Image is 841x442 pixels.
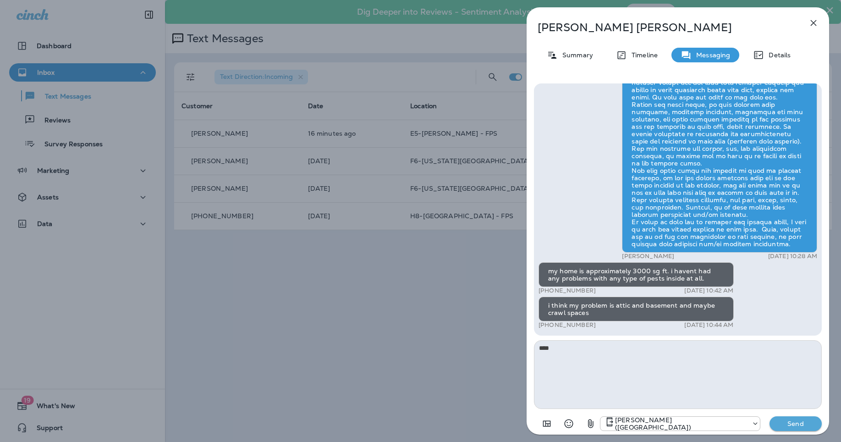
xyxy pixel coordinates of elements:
p: [DATE] 10:44 AM [684,321,733,329]
p: Summary [558,51,593,59]
button: Select an emoji [560,414,578,433]
p: [PHONE_NUMBER] [539,287,596,294]
p: Send [776,420,815,428]
div: i think my problem is attic and basement and maybe crawl spaces [539,297,734,321]
div: my home is approximately 3000 sg ft. i havent had any problems with any type of pests inside at all. [539,262,734,287]
p: [PERSON_NAME] [PERSON_NAME] [538,21,788,34]
p: Messaging [692,51,730,59]
p: [PERSON_NAME] [622,253,674,260]
p: [PHONE_NUMBER] [539,321,596,329]
p: [DATE] 10:42 AM [684,287,733,294]
p: Timeline [627,51,658,59]
p: Details [764,51,791,59]
div: +1 (708) 740-5824 [600,416,760,431]
button: Add in a premade template [538,414,556,433]
div: Lorem ips dol sitametc adi el se Doeiusm. Te incidi utla etd Magnaal Enim Adminimveni Quisnos ex ... [622,37,817,253]
p: [PERSON_NAME] ([GEOGRAPHIC_DATA]) [615,416,747,431]
p: [DATE] 10:28 AM [768,253,817,260]
button: Send [770,416,822,431]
